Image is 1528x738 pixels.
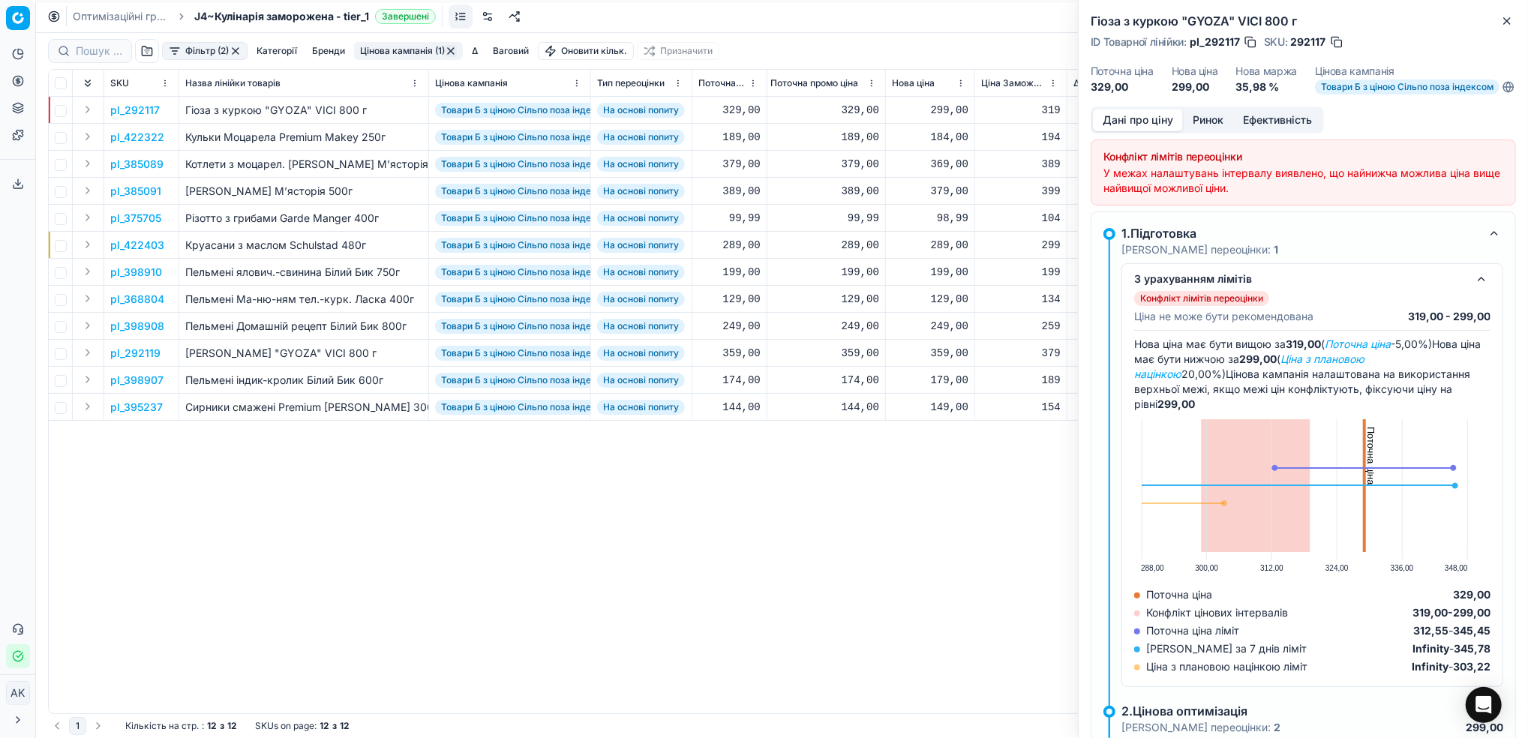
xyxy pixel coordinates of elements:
[375,9,436,24] span: Завершені
[1073,265,1136,280] div: 0,00
[185,373,422,388] div: Пельмені індик-кролик Білий Бик 600г
[1140,292,1263,304] p: Конфлікт лімітів переоцінки
[435,184,620,199] span: Товари Б з ціною Сільпо поза індексом
[981,238,1061,253] div: 299
[435,238,620,253] span: Товари Б з ціною Сільпо поза індексом
[435,292,620,307] span: Товари Б з ціною Сільпо поза індексом
[892,103,968,118] div: 299,00
[1134,605,1288,620] div: Конфлікт цінових інтервалів
[597,157,685,172] span: На основі попиту
[1073,184,1136,199] div: -2,57
[981,292,1061,307] div: 134
[981,211,1061,226] div: 104
[892,77,935,89] span: Нова ціна
[981,373,1061,388] div: 189
[597,130,685,145] span: На основі попиту
[1412,659,1490,674] div: -
[981,157,1061,172] div: 389
[1073,211,1136,226] div: -1,00
[1264,37,1288,47] span: SKU :
[892,373,968,388] div: 179,00
[1121,702,1479,720] div: 2.Цінова оптимізація
[1134,623,1239,638] div: Поточна ціна ліміт
[597,319,685,334] span: На основі попиту
[1453,624,1490,637] strong: 345,45
[1466,720,1503,735] p: 299,00
[79,289,97,307] button: Expand
[487,42,535,60] button: Ваговий
[981,265,1061,280] div: 199
[110,292,164,307] p: pl_368804
[597,373,685,388] span: На основі попиту
[1134,659,1307,674] div: Ціна з плановою націнкою ліміт
[1073,77,1094,89] span: Δ, %
[1103,166,1503,196] div: У межах налаштувань інтервалу виявлено, що найнижча можлива ціна вище найвищої можливої ціни.
[1365,427,1376,485] text: Поточна ціна
[110,346,161,361] p: pl_292119
[1121,242,1278,257] p: [PERSON_NAME] переоцінки:
[1190,34,1240,49] span: pl_292117
[1291,34,1326,49] span: 292117
[73,9,169,24] a: Оптимізаційні групи
[770,265,879,280] div: 199,00
[79,370,97,388] button: Expand
[194,9,436,24] span: J4~Кулінарія заморожена - tier_1Завершені
[1134,641,1307,656] div: [PERSON_NAME] за 7 днів ліміт
[110,77,129,89] span: SKU
[770,77,858,89] span: Поточна промо ціна
[1134,337,1432,350] span: Нова ціна має бути вищою за ( -5,00%)
[79,262,97,280] button: Expand
[332,720,337,732] strong: з
[770,292,879,307] div: 129,00
[892,130,968,145] div: 184,00
[1103,149,1503,164] div: Конфлікт лімітів переоцінки
[698,265,761,280] div: 199,00
[1325,337,1391,350] em: Поточна ціна
[1454,642,1490,655] strong: 345,78
[110,103,160,118] p: pl_292117
[1134,587,1212,602] div: Поточна ціна
[354,42,463,60] button: Цінова кампанія (1)
[220,720,224,732] strong: з
[1183,109,1233,131] button: Ринок
[125,720,237,732] div: :
[1121,224,1479,242] div: 1.Підготовка
[770,346,879,361] div: 359,00
[194,9,369,24] span: J4~Кулінарія заморожена - tier_1
[1073,319,1136,334] div: 0,00
[892,292,968,307] div: 129,00
[435,157,620,172] span: Товари Б з ціною Сільпо поза індексом
[698,103,761,118] div: 329,00
[981,319,1061,334] div: 259
[340,720,350,732] strong: 12
[698,400,761,415] div: 144,00
[435,265,620,280] span: Товари Б з ціною Сільпо поза індексом
[698,292,761,307] div: 129,00
[1121,720,1280,735] p: [PERSON_NAME] переоцінки:
[435,211,620,226] span: Товари Б з ціною Сільпо поза індексом
[48,717,66,735] button: Go to previous page
[73,9,436,24] nav: breadcrumb
[1445,564,1468,572] text: 348,00
[698,77,746,89] span: Поточна ціна
[770,319,879,334] div: 249,00
[1091,37,1187,47] span: ID Товарної лінійки :
[770,211,879,226] div: 99,99
[1274,243,1278,256] strong: 1
[79,208,97,226] button: Expand
[1453,660,1490,673] strong: 303,22
[69,717,86,735] button: 1
[1172,66,1218,76] dt: Нова ціна
[1408,309,1490,324] p: 319,00 - 299,00
[435,77,508,89] span: Цінова кампанія
[110,157,164,172] button: pl_385089
[597,400,685,415] span: На основі попиту
[1391,564,1414,572] text: 336,00
[1239,352,1277,365] strong: 299,00
[597,238,685,253] span: На основі попиту
[597,265,685,280] span: На основі попиту
[227,720,237,732] strong: 12
[597,184,685,199] span: На основі попиту
[251,42,303,60] button: Категорії
[1236,79,1298,94] dd: 35,98 %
